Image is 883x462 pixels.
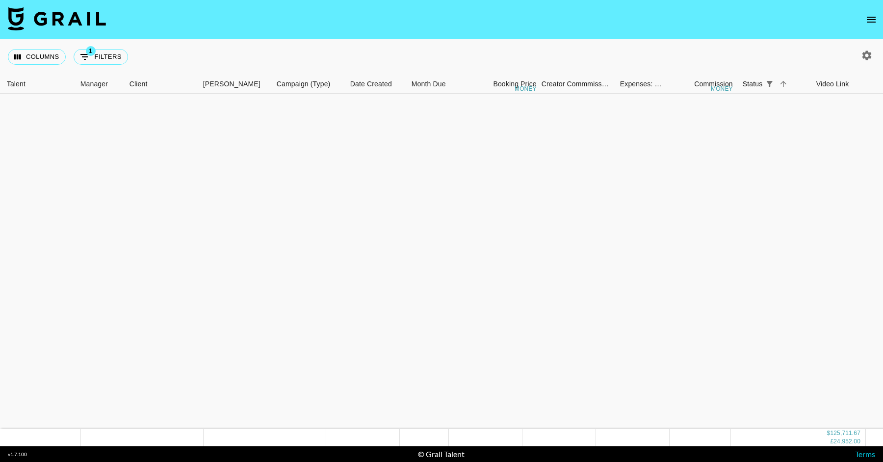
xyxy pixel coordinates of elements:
[8,49,66,65] button: Select columns
[8,451,27,458] div: v 1.7.100
[203,75,260,94] div: [PERSON_NAME]
[515,86,537,92] div: money
[542,75,610,94] div: Creator Commmission Override
[80,75,108,94] div: Manager
[762,77,776,91] div: 1 active filter
[493,75,536,94] div: Booking Price
[350,75,392,94] div: Date Created
[827,429,831,437] div: $
[125,75,198,94] div: Client
[412,75,446,94] div: Month Due
[776,77,790,91] button: Sort
[830,429,860,437] div: 125,711.67
[7,75,26,94] div: Talent
[130,75,148,94] div: Client
[694,75,733,94] div: Commission
[743,75,763,94] div: Status
[711,86,733,92] div: money
[855,449,875,459] a: Terms
[345,75,407,94] div: Date Created
[277,75,331,94] div: Campaign (Type)
[198,75,272,94] div: Booker
[738,75,811,94] div: Status
[2,75,76,94] div: Talent
[407,75,468,94] div: Month Due
[8,7,106,30] img: Grail Talent
[76,75,125,94] div: Manager
[861,10,881,29] button: open drawer
[615,75,664,94] div: Expenses: Remove Commission?
[816,75,849,94] div: Video Link
[830,437,833,446] div: £
[272,75,345,94] div: Campaign (Type)
[620,75,662,94] div: Expenses: Remove Commission?
[542,75,615,94] div: Creator Commmission Override
[833,437,860,446] div: 24,952.00
[74,49,128,65] button: Show filters
[418,449,465,459] div: © Grail Talent
[762,77,776,91] button: Show filters
[86,46,96,56] span: 1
